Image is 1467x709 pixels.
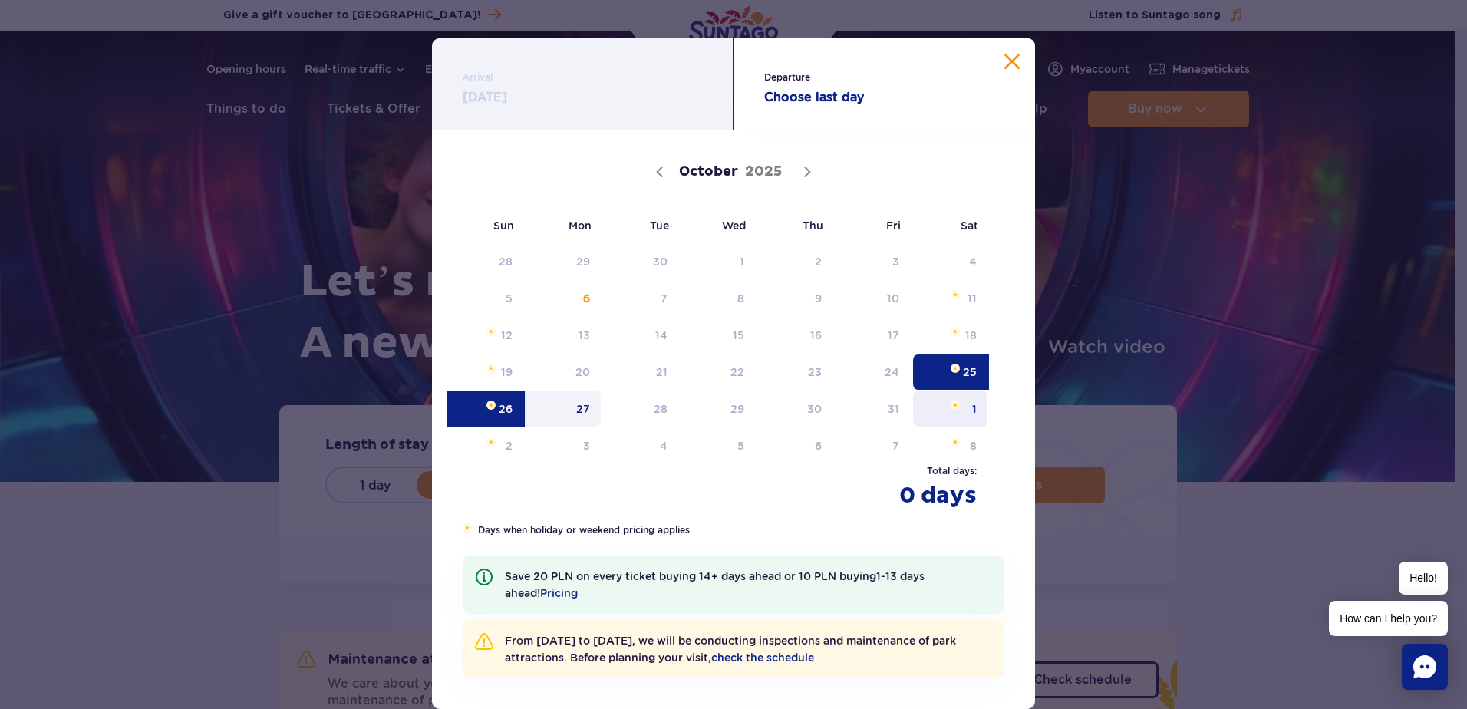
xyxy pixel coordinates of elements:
[602,354,680,390] span: October 21, 2025
[912,208,989,243] span: Sat
[1329,601,1448,636] span: How can I help you?
[757,428,834,463] span: November 6, 2025
[1399,562,1448,595] span: Hello!
[447,281,525,316] span: October 5, 2025
[711,651,814,664] a: check the schedule
[757,318,834,353] span: October 16, 2025
[602,428,680,463] span: November 4, 2025
[447,244,525,279] span: September 28, 2025
[912,318,989,353] span: October 18, 2025
[525,391,602,427] span: October 27, 2025
[463,556,1004,614] li: Save 20 PLN on every ticket buying 14+ days ahead or 10 PLN buying 1-13 days ahead!
[680,244,757,279] span: October 1, 2025
[912,244,989,279] span: October 4, 2025
[525,281,602,316] span: October 6, 2025
[602,281,680,316] span: October 7, 2025
[757,391,834,427] span: October 30, 2025
[680,391,757,427] span: October 29, 2025
[834,428,912,463] span: November 7, 2025
[834,391,912,427] span: October 31, 2025
[602,391,680,427] span: October 28, 2025
[680,318,757,353] span: October 15, 2025
[463,88,702,107] strong: [DATE]
[842,463,977,479] span: Total days :
[834,281,912,316] span: October 10, 2025
[525,318,602,353] span: October 13, 2025
[1402,644,1448,690] div: Chat
[1004,54,1020,69] button: Close calendar
[834,244,912,279] span: October 3, 2025
[680,281,757,316] span: October 8, 2025
[680,428,757,463] span: November 5, 2025
[842,482,977,509] strong: 0 days
[602,244,680,279] span: September 30, 2025
[834,318,912,353] span: October 17, 2025
[757,354,834,390] span: October 23, 2025
[463,523,1004,537] li: Days when holiday or weekend pricing applies.
[447,354,525,390] span: October 19, 2025
[447,391,525,427] span: October 26, 2025
[834,354,912,390] span: October 24, 2025
[912,354,989,390] span: October 25, 2025
[757,208,834,243] span: Thu
[680,208,757,243] span: Wed
[602,318,680,353] span: October 14, 2025
[912,391,989,427] span: November 1, 2025
[463,620,1004,678] li: From [DATE] to [DATE], we will be conducting inspections and maintenance of park attractions. Bef...
[834,208,912,243] span: Fri
[525,428,602,463] span: November 3, 2025
[757,281,834,316] span: October 9, 2025
[540,587,578,599] a: Pricing
[757,244,834,279] span: October 2, 2025
[447,208,525,243] span: Sun
[764,70,1004,85] span: Departure
[525,208,602,243] span: Mon
[463,70,702,85] span: Arrival
[602,208,680,243] span: Tue
[525,354,602,390] span: October 20, 2025
[764,88,1004,107] strong: Choose last day
[447,428,525,463] span: November 2, 2025
[525,244,602,279] span: September 29, 2025
[912,281,989,316] span: October 11, 2025
[447,318,525,353] span: October 12, 2025
[912,428,989,463] span: November 8, 2025
[680,354,757,390] span: October 22, 2025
